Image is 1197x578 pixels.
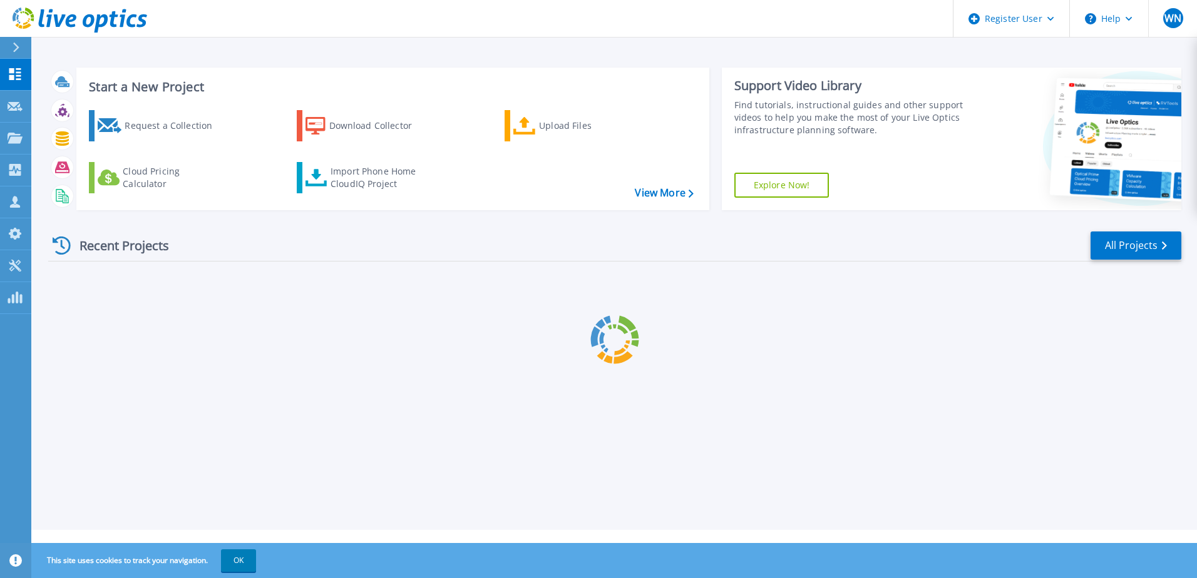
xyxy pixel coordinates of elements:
h3: Start a New Project [89,80,693,94]
div: Download Collector [329,113,429,138]
span: WN [1164,13,1181,23]
div: Request a Collection [125,113,225,138]
div: Upload Files [539,113,639,138]
a: Download Collector [297,110,436,141]
div: Support Video Library [734,78,968,94]
div: Find tutorials, instructional guides and other support videos to help you make the most of your L... [734,99,968,136]
span: This site uses cookies to track your navigation. [34,549,256,572]
a: Request a Collection [89,110,229,141]
a: All Projects [1091,231,1181,260]
a: View More [635,187,693,199]
div: Import Phone Home CloudIQ Project [331,165,428,190]
button: OK [221,549,256,572]
a: Explore Now! [734,173,830,198]
div: Recent Projects [48,230,186,261]
div: Cloud Pricing Calculator [123,165,223,190]
a: Upload Files [505,110,644,141]
a: Cloud Pricing Calculator [89,162,229,193]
